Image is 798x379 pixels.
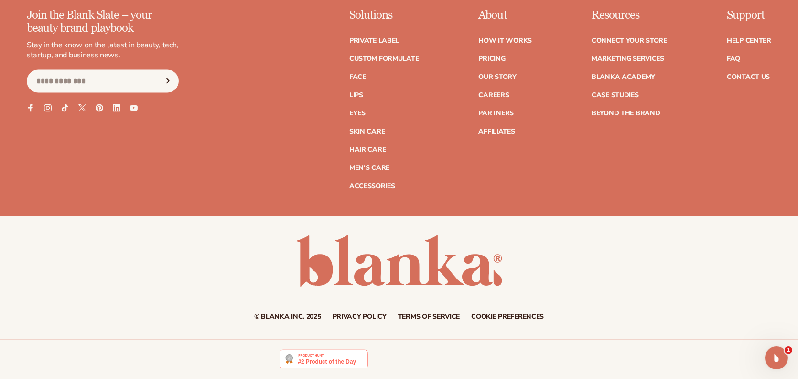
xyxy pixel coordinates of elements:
a: Affiliates [478,128,515,135]
a: Private label [349,37,399,44]
a: Careers [478,92,509,99]
a: Men's Care [349,165,389,171]
p: Join the Blank Slate – your beauty brand playbook [27,9,179,34]
a: Marketing services [592,56,664,62]
a: Face [349,74,366,80]
img: Blanka - Start a beauty or cosmetic line in under 5 minutes | Product Hunt [280,350,368,369]
span: 1 [785,346,792,354]
a: Connect your store [592,37,667,44]
a: Cookie preferences [471,314,544,321]
a: Custom formulate [349,56,419,62]
a: Beyond the brand [592,110,660,117]
small: © Blanka Inc. 2025 [254,312,321,322]
a: Partners [478,110,514,117]
iframe: Customer reviews powered by Trustpilot [375,349,518,374]
a: Skin Care [349,128,385,135]
a: Eyes [349,110,366,117]
a: Hair Care [349,146,386,153]
a: Our Story [478,74,516,80]
a: FAQ [727,56,740,62]
a: Privacy policy [333,314,387,321]
button: Subscribe [157,70,178,93]
a: Accessories [349,183,395,189]
a: Blanka Academy [592,74,655,80]
a: Help Center [727,37,771,44]
iframe: Intercom live chat [765,346,788,369]
p: Resources [592,9,667,22]
a: Pricing [478,56,505,62]
p: Support [727,9,771,22]
a: How It Works [478,37,532,44]
a: Case Studies [592,92,639,99]
p: Solutions [349,9,419,22]
p: Stay in the know on the latest in beauty, tech, startup, and business news. [27,40,179,60]
a: Lips [349,92,363,99]
a: Contact Us [727,74,770,80]
a: Terms of service [398,314,460,321]
p: About [478,9,532,22]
